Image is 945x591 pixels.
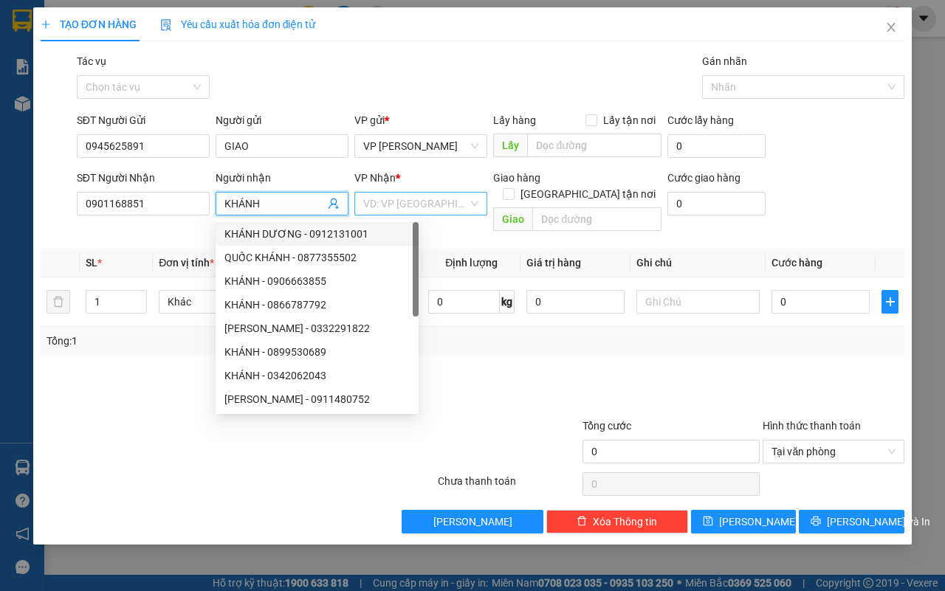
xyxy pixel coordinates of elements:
[216,317,419,340] div: XUÂN KHÁNH - 0332291822
[667,172,740,184] label: Cước giao hàng
[493,134,527,157] span: Lấy
[216,246,419,269] div: QUỐC KHÁNH - 0877355502
[77,170,210,186] div: SĐT Người Nhận
[5,9,71,74] img: logo
[436,473,581,499] div: Chưa thanh toán
[772,257,822,269] span: Cước hàng
[702,55,747,67] label: Gán nhãn
[41,18,137,30] span: TẠO ĐƠN HÀNG
[216,387,419,411] div: KHÁNH DUY - 0911480752
[354,172,396,184] span: VP Nhận
[224,391,410,407] div: [PERSON_NAME] - 0911480752
[630,249,766,277] th: Ghi chú
[667,192,766,215] input: Cước giao hàng
[493,114,536,126] span: Lấy hàng
[500,290,515,314] span: kg
[402,510,543,533] button: [PERSON_NAME]
[597,112,661,128] span: Lấy tận nơi
[74,94,155,105] span: VPCT1310250002
[224,320,410,336] div: [PERSON_NAME] - 0332291822
[86,257,97,269] span: SL
[117,24,199,42] span: Bến xe [GEOGRAPHIC_DATA]
[4,107,90,116] span: In ngày:
[691,510,797,533] button: save[PERSON_NAME]
[811,516,821,528] span: printer
[224,297,410,313] div: KHÁNH - 0866787792
[216,293,419,317] div: KHÁNH - 0866787792
[354,112,487,128] div: VP gửi
[168,291,273,313] span: Khác
[224,344,410,360] div: KHÁNH - 0899530689
[526,257,581,269] span: Giá trị hàng
[216,364,419,387] div: KHÁNH - 0342062043
[41,19,51,30] span: plus
[532,207,661,231] input: Dọc đường
[328,198,340,210] span: user-add
[117,8,202,21] strong: ĐỒNG PHƯỚC
[47,290,70,314] button: delete
[493,172,540,184] span: Giao hàng
[515,186,661,202] span: [GEOGRAPHIC_DATA] tận nơi
[870,7,912,49] button: Close
[363,135,478,157] span: VP Châu Thành
[799,510,904,533] button: printer[PERSON_NAME] và In
[433,514,512,530] span: [PERSON_NAME]
[546,510,688,533] button: deleteXóa Thông tin
[160,19,172,31] img: icon
[882,290,898,314] button: plus
[40,80,181,91] span: -----------------------------------------
[224,273,410,289] div: KHÁNH - 0906663855
[160,18,316,30] span: Yêu cầu xuất hóa đơn điện tử
[827,514,930,530] span: [PERSON_NAME] và In
[224,249,410,266] div: QUỐC KHÁNH - 0877355502
[527,134,661,157] input: Dọc đường
[216,170,348,186] div: Người nhận
[445,257,498,269] span: Định lượng
[216,269,419,293] div: KHÁNH - 0906663855
[703,516,713,528] span: save
[216,112,348,128] div: Người gửi
[667,134,766,158] input: Cước lấy hàng
[216,222,419,246] div: KHÁNH DƯƠNG - 0912131001
[4,95,154,104] span: [PERSON_NAME]:
[577,516,587,528] span: delete
[667,114,734,126] label: Cước lấy hàng
[772,440,896,463] span: Tại văn phòng
[763,420,861,432] label: Hình thức thanh toán
[77,55,106,67] label: Tác vụ
[526,290,625,314] input: 0
[47,333,366,349] div: Tổng: 1
[593,514,657,530] span: Xóa Thông tin
[117,66,181,75] span: Hotline: 19001152
[159,257,214,269] span: Đơn vị tính
[77,112,210,128] div: SĐT Người Gửi
[583,420,631,432] span: Tổng cước
[885,21,897,33] span: close
[224,226,410,242] div: KHÁNH DƯƠNG - 0912131001
[882,296,898,308] span: plus
[224,367,410,384] div: KHÁNH - 0342062043
[493,207,532,231] span: Giao
[636,290,760,314] input: Ghi Chú
[117,44,203,63] span: 01 Võ Văn Truyện, KP.1, Phường 2
[32,107,90,116] span: 11:53:33 [DATE]
[216,340,419,364] div: KHÁNH - 0899530689
[719,514,798,530] span: [PERSON_NAME]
